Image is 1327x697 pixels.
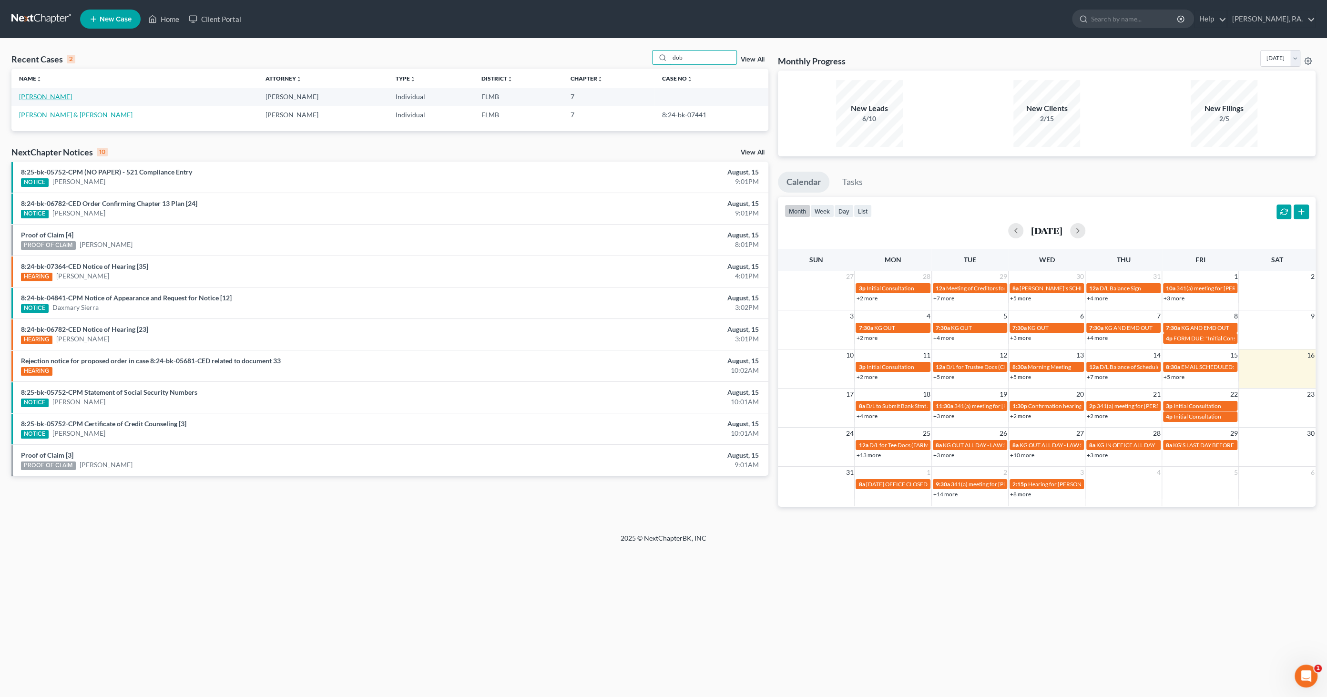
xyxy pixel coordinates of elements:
div: August, 15 [519,419,759,429]
span: 7:30a [1089,324,1103,331]
span: Wed [1039,256,1054,264]
span: 22 [1229,389,1238,400]
button: month [785,205,810,217]
span: 5 [1233,467,1238,478]
span: 6 [1079,310,1085,322]
td: 7 [563,106,654,123]
i: unfold_more [507,76,513,82]
span: Confirmation hearing for [PERSON_NAME] [1028,402,1136,410]
a: [PERSON_NAME] [52,177,105,186]
span: 24 [845,428,854,439]
span: D/L for Tee Docs (FARMER) [869,441,938,449]
td: 8:24-bk-07441 [654,106,768,123]
span: 8a [1089,441,1095,449]
a: Nameunfold_more [19,75,42,82]
td: [PERSON_NAME] [257,106,388,123]
span: New Case [100,16,132,23]
span: 21 [1152,389,1162,400]
span: 12a [858,441,868,449]
a: 8:25-bk-05752-CPM Certificate of Credit Counseling [3] [21,420,186,428]
a: [PERSON_NAME] [80,460,133,470]
div: August, 15 [519,167,759,177]
span: 30 [1306,428,1316,439]
span: 15 [1229,349,1238,361]
span: KG OUT ALL DAY - LAW SCHOOL ORIENTATION [943,441,1064,449]
div: New Leads [836,103,903,114]
span: Morning Meeting [1028,363,1071,370]
span: 6 [1310,467,1316,478]
span: KG OUT [874,324,895,331]
span: 20 [1075,389,1085,400]
a: 8:24-bk-07364-CED Notice of Hearing [35] [21,262,148,270]
span: 12a [1089,285,1099,292]
div: August, 15 [519,199,759,208]
span: 3p [858,285,865,292]
a: Daxmary Sierra [52,303,99,312]
a: Calendar [778,172,829,193]
span: 11 [922,349,931,361]
a: +5 more [1164,373,1184,380]
span: KG AND EMD OUT [1181,324,1229,331]
span: D/L Balance of Schedules ([PERSON_NAME] & [PERSON_NAME]) [1100,363,1262,370]
span: 7 [1156,310,1162,322]
td: Individual [388,88,474,105]
div: 10:01AM [519,429,759,438]
a: [PERSON_NAME] [56,271,109,281]
span: 27 [845,271,854,282]
a: 8:24-bk-04841-CPM Notice of Appearance and Request for Notice [12] [21,294,232,302]
span: Initial Consultation [866,285,914,292]
span: 12a [936,285,945,292]
a: +7 more [1087,373,1108,380]
a: [PERSON_NAME] [80,240,133,249]
span: Initial Consultation [866,363,914,370]
span: Hearing for [PERSON_NAME] & [PERSON_NAME] [1028,481,1153,488]
a: Chapterunfold_more [571,75,603,82]
div: NextChapter Notices [11,146,108,158]
a: Proof of Claim [4] [21,231,73,239]
h2: [DATE] [1031,225,1062,236]
a: +3 more [1087,451,1108,459]
a: +14 more [933,491,958,498]
a: 8:25-bk-05752-CPM Statement of Social Security Numbers [21,388,197,396]
span: 29 [999,271,1008,282]
span: 5 [1002,310,1008,322]
div: HEARING [21,273,52,281]
span: 7:30a [1012,324,1027,331]
a: +2 more [856,373,877,380]
span: [DATE] OFFICE CLOSED [866,481,927,488]
div: HEARING [21,367,52,376]
div: 3:01PM [519,334,759,344]
div: August, 15 [519,325,759,334]
a: [PERSON_NAME] [52,429,105,438]
a: Typeunfold_more [396,75,416,82]
a: +2 more [856,334,877,341]
span: Fri [1195,256,1205,264]
span: D/L Balance Sign [1100,285,1141,292]
div: 2025 © NextChapterBK, INC [392,533,935,551]
span: KG AND EMD OUT [1104,324,1153,331]
a: +5 more [1010,295,1031,302]
div: Recent Cases [11,53,75,65]
a: Client Portal [184,10,246,28]
span: 4 [1156,467,1162,478]
span: 9 [1310,310,1316,322]
div: HEARING [21,336,52,344]
a: +3 more [933,451,954,459]
span: KG'S LAST DAY BEFORE LAW SCHOOL [1173,441,1271,449]
button: list [854,205,872,217]
span: 28 [922,271,931,282]
div: 6/10 [836,114,903,123]
a: Tasks [834,172,871,193]
div: August, 15 [519,293,759,303]
a: [PERSON_NAME] [19,92,72,101]
span: KG OUT ALL DAY - LAW SCHOOL ORIENTATION [1020,441,1141,449]
a: +8 more [1010,491,1031,498]
span: 1 [1233,271,1238,282]
a: +13 more [856,451,880,459]
span: Thu [1117,256,1131,264]
a: 8:24-bk-06782-CED Order Confirming Chapter 13 Plan [24] [21,199,197,207]
span: 4p [1166,413,1173,420]
div: 10:02AM [519,366,759,375]
h3: Monthly Progress [778,55,846,67]
div: New Filings [1191,103,1257,114]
